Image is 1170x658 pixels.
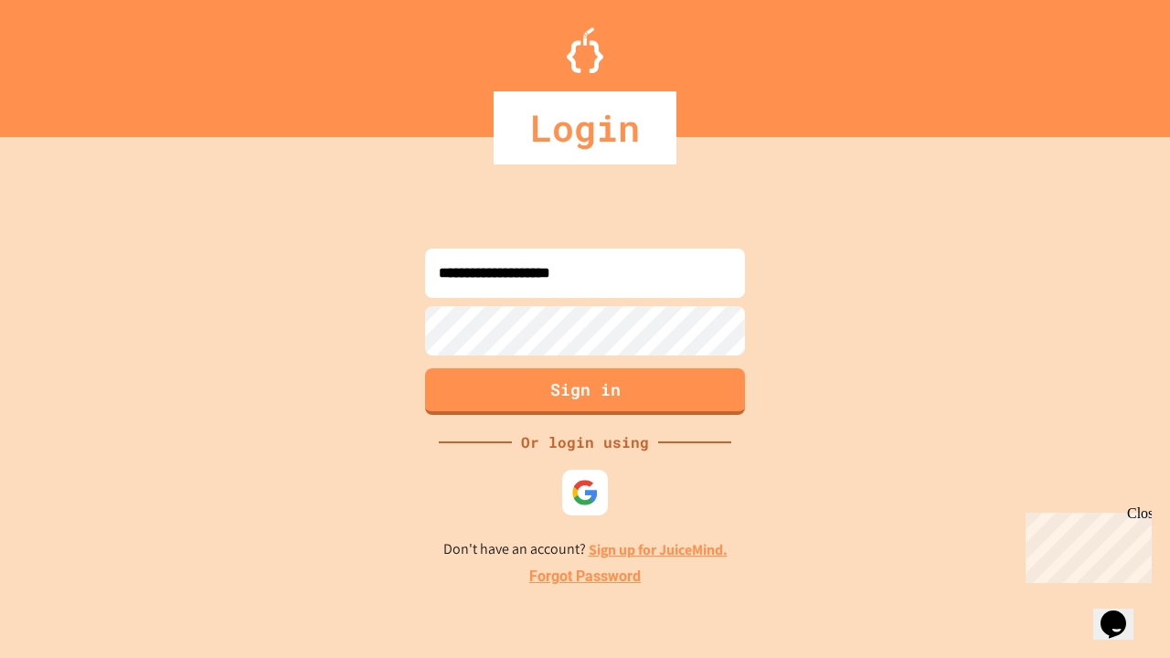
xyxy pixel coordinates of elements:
iframe: chat widget [1018,505,1152,583]
img: Logo.svg [567,27,603,73]
div: Chat with us now!Close [7,7,126,116]
a: Sign up for JuiceMind. [589,540,728,559]
p: Don't have an account? [443,538,728,561]
a: Forgot Password [529,566,641,588]
iframe: chat widget [1093,585,1152,640]
div: Or login using [512,431,658,453]
img: google-icon.svg [571,479,599,506]
div: Login [494,91,676,164]
button: Sign in [425,368,745,415]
